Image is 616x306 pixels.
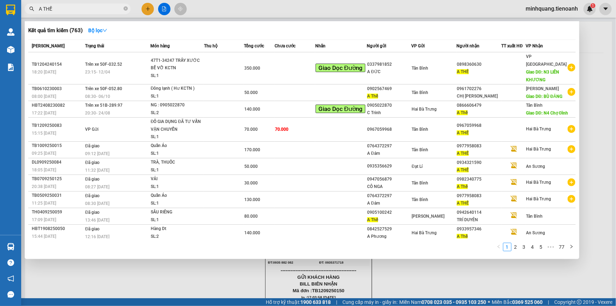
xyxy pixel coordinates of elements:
div: 0942640114 [457,209,501,216]
span: Đạt Lí [412,164,423,169]
div: SL: 1 [151,72,204,80]
span: Tân Bình [412,147,428,152]
a: 77 [557,243,567,251]
span: Chưa cước [275,43,295,48]
span: [PERSON_NAME] [526,86,559,91]
li: 1 [503,243,512,251]
span: Người nhận [456,43,479,48]
div: 0764372297 [367,142,411,150]
div: TH0409250059 [32,208,83,216]
div: 0967059968 [457,122,501,129]
span: Giao DĐ: BÙ ĐĂNG [526,94,562,99]
span: 08:30 - 06/10 [85,94,110,99]
span: 50.000 [244,164,258,169]
span: [PERSON_NAME] [32,43,65,48]
div: 0905022870 [367,102,411,109]
li: Next Page [567,243,576,251]
div: Đông lạnh ( Hư KCTN ) [151,85,204,93]
span: ĐC: [STREET_ADDRESS] BMT [54,32,102,35]
span: A THẾ [457,167,469,172]
span: 20:30 - 24/08 [85,111,110,116]
span: plus-circle [568,195,575,203]
span: question-circle [7,259,14,266]
span: Hai Bà Trưng [412,230,437,235]
div: SL: 1 [151,133,204,141]
div: SL: 1 [151,150,204,158]
span: ĐC: 266 Đồng Đen, P10, Q TB [3,32,49,36]
strong: Bộ lọc [88,28,107,33]
div: Quần Áo [151,142,204,150]
span: 12:16 [DATE] [85,234,109,239]
span: A Thế [457,184,468,189]
span: ••• [545,243,557,251]
strong: NHẬN HÀNG NHANH - GIAO TỐC HÀNH [28,12,98,16]
div: A Đảm [367,200,411,207]
div: TRÀ, THUỐC [151,159,204,166]
div: SL: 2 [151,233,204,241]
span: 11:32 [DATE] [85,168,109,173]
span: 170.000 [244,147,260,152]
span: 140.000 [244,230,260,235]
span: Hai Bà Trưng [526,147,551,152]
span: 15:44 [DATE] [32,234,56,239]
div: TRÍ DUYÊN [457,216,501,224]
div: ĐỒ GIA DỤNG ĐÃ TƯ VẤN VẬN CHUYỂN [151,118,204,133]
span: A THẾ [457,151,469,156]
div: TB1204240154 [32,61,83,68]
span: Thu hộ [204,43,217,48]
span: 70.000 [244,127,258,132]
span: plus-circle [568,178,575,186]
strong: 1900 633 614 [48,17,78,23]
li: Next 5 Pages [545,243,557,251]
span: 140.000 [244,107,260,112]
span: Trên xe 51B-289.97 [85,103,122,108]
div: 0898360630 [457,61,501,68]
div: Hàng Dt [151,225,204,233]
div: 47T1-34247 TRẦY XƯỚC BỂ VỠ KCTN [151,57,204,72]
span: down [102,28,107,33]
div: 0866606479 [457,102,501,109]
span: 80.000 [244,214,258,219]
span: Người gửi [367,43,386,48]
li: Previous Page [495,243,503,251]
span: Tổng cước [244,43,264,48]
div: HBT1908250050 [32,225,83,233]
div: 0905100242 [367,209,411,216]
span: Tân Bình [412,127,428,132]
span: A Thế [367,217,378,222]
div: 0961702276 [457,85,501,93]
span: An Sương [526,230,545,235]
div: 0977958083 [457,192,501,200]
li: 77 [557,243,567,251]
div: 0764372297 [367,192,411,200]
div: SL: 1 [151,200,204,207]
div: 0902567469 [367,85,411,93]
span: Hai Bà Trưng [412,107,437,112]
span: A Thế [457,110,468,115]
span: 18:20 [DATE] [32,70,56,75]
span: 13:46 [DATE] [85,218,109,223]
span: 350.000 [244,66,260,71]
span: Tân Bình [412,197,428,202]
span: 17:22 [DATE] [32,111,56,116]
img: logo [3,5,20,22]
span: 17:09 [DATE] [32,217,56,222]
span: ĐT:0935 882 082 [3,38,28,41]
a: 1 [503,243,511,251]
span: 11:25 [DATE] [32,201,56,206]
span: GỬI KHÁCH HÀNG [32,51,74,56]
div: TB1009250015 [32,142,83,149]
img: logo-vxr [6,5,15,15]
span: 70.000 [275,127,288,132]
button: Bộ lọcdown [83,25,113,36]
div: C Trinh [367,109,411,117]
div: SẦU RIÊNG [151,208,204,216]
span: Đã giao [85,210,100,215]
div: 0842527529 [367,225,411,233]
span: Giao DĐ: N4 Chợ Đình [526,111,568,116]
span: 08:27 [DATE] [85,184,109,189]
button: left [495,243,503,251]
span: VP Gửi [411,43,425,48]
div: VẢI [151,175,204,183]
img: solution-icon [7,64,14,71]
